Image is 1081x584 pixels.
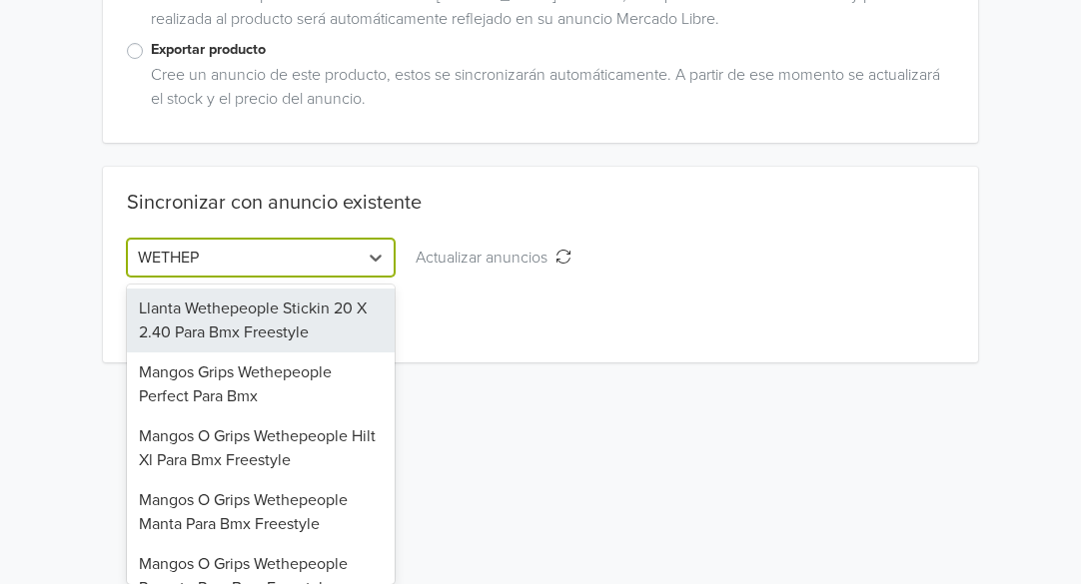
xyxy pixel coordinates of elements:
[143,63,955,119] div: Cree un anuncio de este producto, estos se sincronizarán automáticamente. A partir de ese momento...
[416,248,555,268] span: Actualizar anuncios
[403,239,584,277] button: Actualizar anuncios
[127,191,422,215] div: Sincronizar con anuncio existente
[127,352,395,416] div: Mangos Grips Wethepeople Perfect Para Bmx
[127,480,395,544] div: Mangos O Grips Wethepeople Manta Para Bmx Freestyle
[127,289,395,352] div: Llanta Wethepeople Stickin 20 X 2.40 Para Bmx Freestyle
[127,416,395,480] div: Mangos O Grips Wethepeople Hilt Xl Para Bmx Freestyle
[151,39,955,61] label: Exportar producto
